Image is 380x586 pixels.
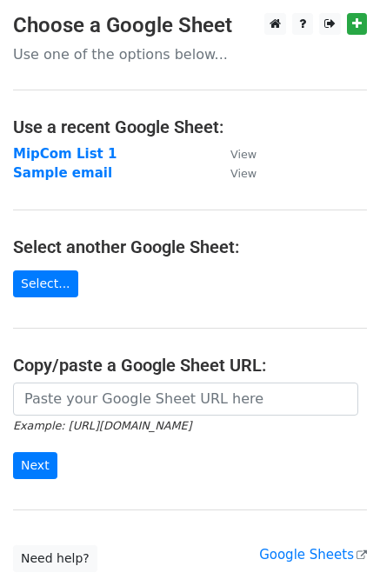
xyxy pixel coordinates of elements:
[230,167,257,180] small: View
[13,146,117,162] a: MipCom List 1
[13,13,367,38] h3: Choose a Google Sheet
[13,452,57,479] input: Next
[13,165,112,181] a: Sample email
[259,547,367,563] a: Google Sheets
[13,545,97,572] a: Need help?
[13,45,367,63] p: Use one of the options below...
[13,419,191,432] small: Example: [URL][DOMAIN_NAME]
[13,355,367,376] h4: Copy/paste a Google Sheet URL:
[13,117,367,137] h4: Use a recent Google Sheet:
[13,383,358,416] input: Paste your Google Sheet URL here
[13,270,78,297] a: Select...
[213,146,257,162] a: View
[13,236,367,257] h4: Select another Google Sheet:
[213,165,257,181] a: View
[230,148,257,161] small: View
